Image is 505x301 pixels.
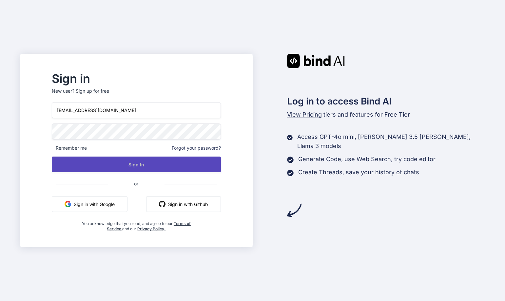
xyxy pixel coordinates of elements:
img: github [159,201,165,207]
p: New user? [52,88,221,102]
span: Forgot your password? [172,145,221,151]
input: Login or Email [52,102,221,118]
button: Sign In [52,157,221,172]
p: Create Threads, save your history of chats [298,168,419,177]
button: Sign in with Github [146,196,221,212]
button: Sign in with Google [52,196,127,212]
div: You acknowledge that you read, and agree to our and our [80,217,193,232]
img: google [65,201,71,207]
img: arrow [287,203,301,217]
p: Generate Code, use Web Search, try code editor [298,155,436,164]
span: Remember me [52,145,87,151]
span: View Pricing [287,111,322,118]
p: tiers and features for Free Tier [287,110,485,119]
span: or [108,176,165,192]
div: Sign up for free [76,88,109,94]
h2: Log in to access Bind AI [287,94,485,108]
p: Access GPT-4o mini, [PERSON_NAME] 3.5 [PERSON_NAME], Llama 3 models [297,132,485,151]
a: Privacy Policy. [137,226,165,231]
img: Bind AI logo [287,54,345,68]
h2: Sign in [52,73,221,84]
a: Terms of Service [107,221,191,231]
